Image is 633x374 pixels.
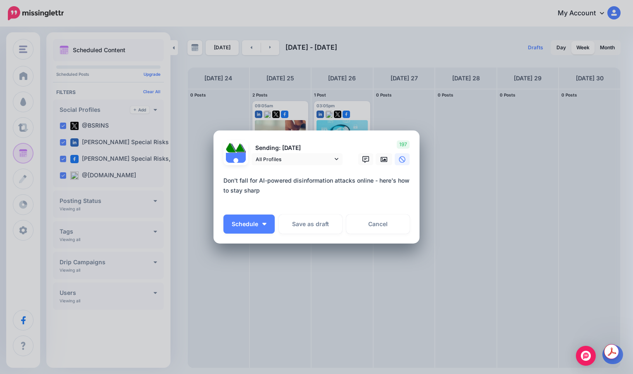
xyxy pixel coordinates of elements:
span: All Profiles [256,155,333,164]
span: Schedule [232,221,258,227]
a: All Profiles [252,153,343,165]
img: 1Q3z5d12-75797.jpg [236,143,246,153]
button: Schedule [223,215,275,234]
div: Don't fall for AI-powered disinformation attacks online - here's how to stay sharp [223,176,414,195]
span: 197 [397,140,410,149]
img: 379531_475505335829751_837246864_n-bsa122537.jpg [226,143,236,153]
img: arrow-down-white.png [262,223,266,225]
img: user_default_image.png [226,153,246,173]
p: Sending: [DATE] [252,143,343,153]
a: Cancel [346,215,410,234]
div: Open Intercom Messenger [576,346,596,366]
button: Save as draft [279,215,342,234]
